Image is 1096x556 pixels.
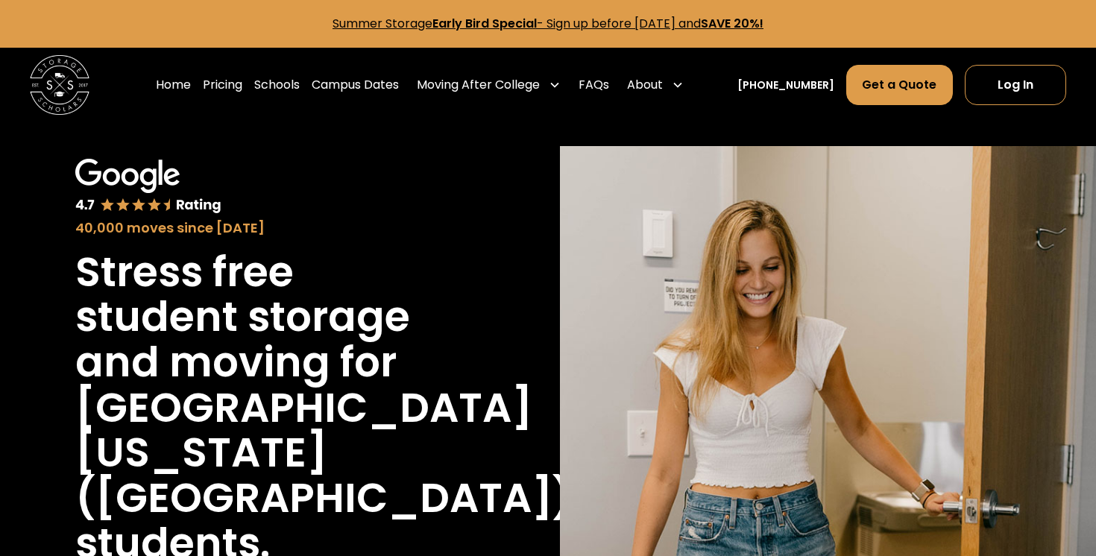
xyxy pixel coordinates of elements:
[254,64,300,106] a: Schools
[965,65,1066,105] a: Log In
[411,64,567,106] div: Moving After College
[75,159,222,215] img: Google 4.7 star rating
[579,64,609,106] a: FAQs
[846,65,952,105] a: Get a Quote
[203,64,242,106] a: Pricing
[75,218,462,238] div: 40,000 moves since [DATE]
[75,250,462,385] h1: Stress free student storage and moving for
[312,64,399,106] a: Campus Dates
[333,15,763,32] a: Summer StorageEarly Bird Special- Sign up before [DATE] andSAVE 20%!
[30,55,89,115] a: home
[621,64,690,106] div: About
[30,55,89,115] img: Storage Scholars main logo
[417,76,540,94] div: Moving After College
[701,15,763,32] strong: SAVE 20%!
[627,76,663,94] div: About
[737,78,834,93] a: [PHONE_NUMBER]
[75,385,573,521] h1: [GEOGRAPHIC_DATA][US_STATE] ([GEOGRAPHIC_DATA])
[156,64,191,106] a: Home
[432,15,537,32] strong: Early Bird Special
